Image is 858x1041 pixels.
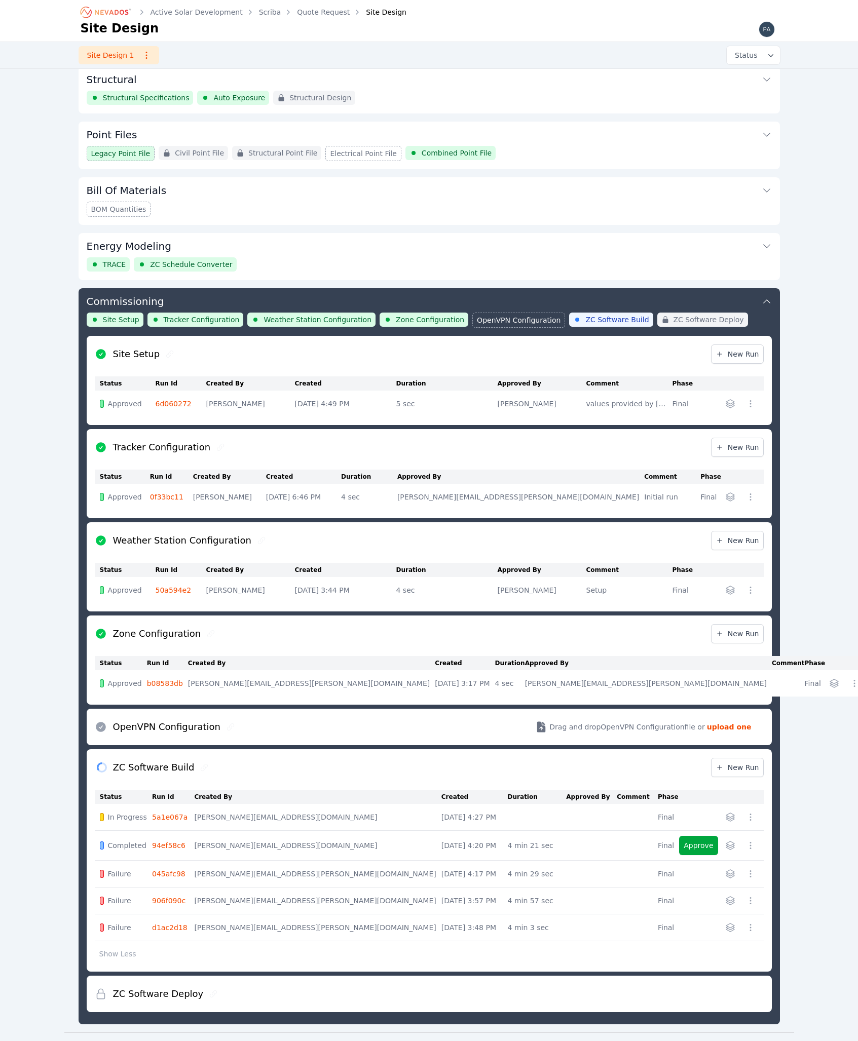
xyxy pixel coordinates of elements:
[673,585,698,595] div: Final
[87,66,772,91] button: Structural
[805,678,821,688] div: Final
[295,563,396,577] th: Created
[508,869,562,879] div: 4 min 29 sec
[95,656,147,670] th: Status
[87,233,772,257] button: Energy Modeling
[644,470,700,484] th: Comment
[113,533,251,548] h2: Weather Station Configuration
[674,315,744,325] span: ZC Software Deploy
[206,563,295,577] th: Created By
[103,259,126,269] span: TRACE
[113,627,201,641] h2: Zone Configuration
[716,629,759,639] span: New Run
[435,670,495,697] td: [DATE] 3:17 PM
[79,233,780,280] div: Energy ModelingTRACEZC Schedule Converter
[113,347,160,361] h2: Site Setup
[79,46,159,64] a: Site Design 1
[147,656,188,670] th: Run Id
[152,870,185,878] a: 045afc98
[87,122,772,146] button: Point Files
[87,294,164,309] h3: Commissioning
[498,563,586,577] th: Approved By
[113,720,221,734] h2: OpenVPN Configuration
[396,376,498,391] th: Duration
[95,790,153,804] th: Status
[206,376,295,391] th: Created By
[716,762,759,773] span: New Run
[156,376,206,391] th: Run Id
[87,288,772,313] button: Commissioning
[289,93,351,103] span: Structural Design
[727,46,780,64] button: Status
[87,177,772,202] button: Bill Of Materials
[194,888,441,914] td: [PERSON_NAME][EMAIL_ADDRESS][PERSON_NAME][DOMAIN_NAME]
[194,831,441,861] td: [PERSON_NAME][EMAIL_ADDRESS][DOMAIN_NAME]
[396,563,498,577] th: Duration
[396,315,464,325] span: Zone Configuration
[152,813,188,821] a: 5a1e067a
[508,790,567,804] th: Duration
[711,531,764,550] a: New Run
[103,315,139,325] span: Site Setup
[435,656,495,670] th: Created
[396,585,493,595] div: 4 sec
[341,470,397,484] th: Duration
[731,50,758,60] span: Status
[95,563,156,577] th: Status
[206,577,295,603] td: [PERSON_NAME]
[508,896,562,906] div: 4 min 57 sec
[711,438,764,457] a: New Run
[150,470,193,484] th: Run Id
[152,923,188,932] a: d1ac2d18
[95,944,141,963] button: Show Less
[644,492,695,502] div: Initial run
[658,840,674,851] div: Final
[700,492,717,502] div: Final
[87,239,171,253] h3: Energy Modeling
[193,470,266,484] th: Created By
[266,484,341,510] td: [DATE] 6:46 PM
[397,470,644,484] th: Approved By
[586,563,673,577] th: Comment
[658,812,674,822] div: Final
[113,760,195,775] h2: ZC Software Build
[87,72,137,87] h3: Structural
[441,804,508,831] td: [DATE] 4:27 PM
[87,183,167,198] h3: Bill Of Materials
[772,656,804,670] th: Comment
[113,987,204,1001] h2: ZC Software Deploy
[711,624,764,643] a: New Run
[108,678,142,688] span: Approved
[617,790,658,804] th: Comment
[422,148,492,158] span: Combined Point File
[716,535,759,546] span: New Run
[213,93,265,103] span: Auto Exposure
[341,492,392,502] div: 4 sec
[441,790,508,804] th: Created
[441,888,508,914] td: [DATE] 3:57 PM
[679,836,718,855] button: Approve
[91,148,151,159] span: Legacy Point File
[91,204,146,214] span: BOM Quantities
[295,577,396,603] td: [DATE] 3:44 PM
[498,376,586,391] th: Approved By
[151,7,243,17] a: Active Solar Development
[108,399,142,409] span: Approved
[79,177,780,225] div: Bill Of MaterialsBOM Quantities
[194,790,441,804] th: Created By
[441,914,508,941] td: [DATE] 3:48 PM
[259,7,281,17] a: Scriba
[352,7,406,17] div: Site Design
[707,722,752,732] strong: upload one
[194,861,441,888] td: [PERSON_NAME][EMAIL_ADDRESS][PERSON_NAME][DOMAIN_NAME]
[658,869,674,879] div: Final
[147,679,183,687] a: b08583db
[264,315,371,325] span: Weather Station Configuration
[498,577,586,603] td: [PERSON_NAME]
[108,812,147,822] span: In Progress
[81,20,159,36] h1: Site Design
[716,442,759,452] span: New Run
[658,896,674,906] div: Final
[108,492,142,502] span: Approved
[396,399,493,409] div: 5 sec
